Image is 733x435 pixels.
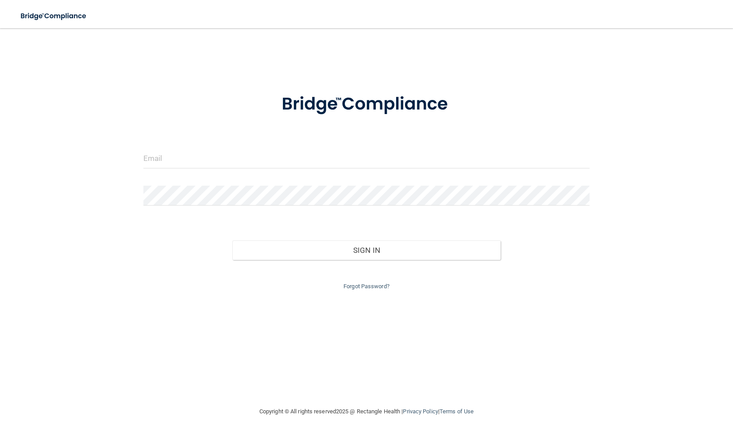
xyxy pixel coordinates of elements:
[143,149,590,168] input: Email
[13,7,95,25] img: bridge_compliance_login_screen.278c3ca4.svg
[205,397,528,426] div: Copyright © All rights reserved 2025 @ Rectangle Health | |
[343,283,390,290] a: Forgot Password?
[403,408,438,415] a: Privacy Policy
[263,81,470,127] img: bridge_compliance_login_screen.278c3ca4.svg
[232,240,500,260] button: Sign In
[440,408,474,415] a: Terms of Use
